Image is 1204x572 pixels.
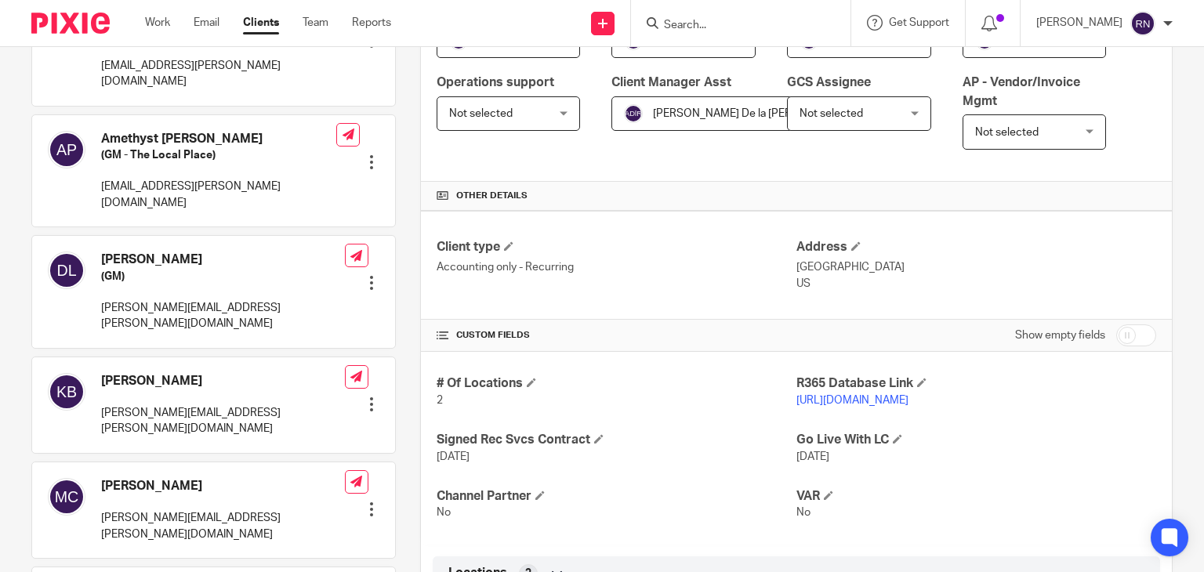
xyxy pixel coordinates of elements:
[624,104,643,123] img: svg%3E
[352,15,391,31] a: Reports
[437,488,796,505] h4: Channel Partner
[101,478,345,494] h4: [PERSON_NAME]
[456,190,528,202] span: Other details
[48,373,85,411] img: svg%3E
[611,76,731,89] span: Client Manager Asst
[101,510,345,542] p: [PERSON_NAME][EMAIL_ADDRESS][PERSON_NAME][DOMAIN_NAME]
[796,451,829,462] span: [DATE]
[101,405,345,437] p: [PERSON_NAME][EMAIL_ADDRESS][PERSON_NAME][DOMAIN_NAME]
[975,127,1039,138] span: Not selected
[437,329,796,342] h4: CUSTOM FIELDS
[437,259,796,275] p: Accounting only - Recurring
[101,179,336,211] p: [EMAIL_ADDRESS][PERSON_NAME][DOMAIN_NAME]
[48,131,85,168] img: svg%3E
[101,252,345,268] h4: [PERSON_NAME]
[437,451,470,462] span: [DATE]
[101,131,336,147] h4: Amethyst [PERSON_NAME]
[437,507,451,518] span: No
[449,108,513,119] span: Not selected
[1036,15,1122,31] p: [PERSON_NAME]
[889,17,949,28] span: Get Support
[800,108,863,119] span: Not selected
[48,478,85,516] img: svg%3E
[796,507,811,518] span: No
[963,76,1080,107] span: AP - Vendor/Invoice Mgmt
[101,373,345,389] h4: [PERSON_NAME]
[796,432,1156,448] h4: Go Live With LC
[101,269,345,284] h5: (GM)
[48,252,85,289] img: svg%3E
[1015,328,1105,343] label: Show empty fields
[145,15,170,31] a: Work
[787,76,871,89] span: GCS Assignee
[796,259,1156,275] p: [GEOGRAPHIC_DATA]
[796,395,908,406] a: [URL][DOMAIN_NAME]
[437,239,796,255] h4: Client type
[662,19,803,33] input: Search
[437,76,554,89] span: Operations support
[437,395,443,406] span: 2
[796,239,1156,255] h4: Address
[243,15,279,31] a: Clients
[796,375,1156,392] h4: R365 Database Link
[437,375,796,392] h4: # Of Locations
[437,432,796,448] h4: Signed Rec Svcs Contract
[303,15,328,31] a: Team
[31,13,110,34] img: Pixie
[101,58,336,90] p: [EMAIL_ADDRESS][PERSON_NAME][DOMAIN_NAME]
[796,276,1156,291] p: US
[101,147,336,163] h5: (GM - The Local Place)
[101,300,345,332] p: [PERSON_NAME][EMAIL_ADDRESS][PERSON_NAME][DOMAIN_NAME]
[653,108,854,119] span: [PERSON_NAME] De la [PERSON_NAME]
[1130,11,1155,36] img: svg%3E
[796,488,1156,505] h4: VAR
[194,15,219,31] a: Email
